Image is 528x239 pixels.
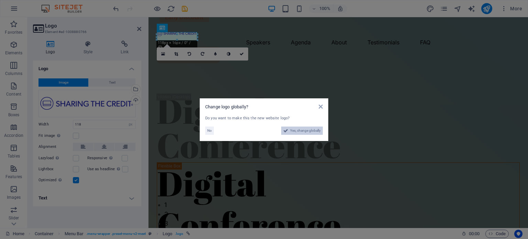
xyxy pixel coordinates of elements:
span: Yes, change globally [290,127,321,135]
div: Do you want to make this the new website logo? [205,116,323,121]
span: No [207,127,212,135]
span: Change logo globally? [205,104,248,109]
button: No [205,127,214,135]
button: Yes, change globally [281,127,323,135]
